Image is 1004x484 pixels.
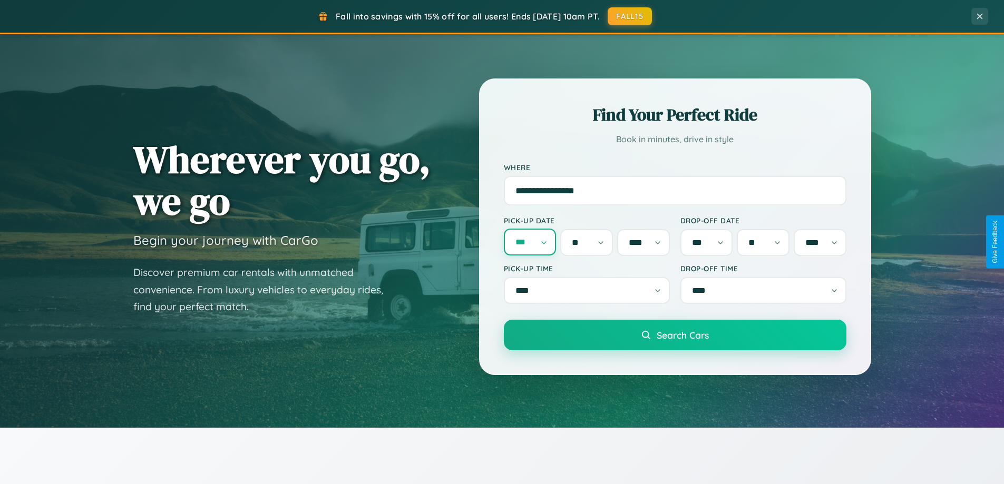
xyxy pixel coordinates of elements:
p: Discover premium car rentals with unmatched convenience. From luxury vehicles to everyday rides, ... [133,264,397,315]
div: Give Feedback [991,221,999,263]
h1: Wherever you go, we go [133,139,431,222]
label: Where [504,163,846,172]
h2: Find Your Perfect Ride [504,103,846,126]
h3: Begin your journey with CarGo [133,232,318,248]
label: Drop-off Date [680,216,846,225]
span: Search Cars [657,329,709,341]
button: FALL15 [608,7,652,25]
button: Search Cars [504,320,846,350]
label: Drop-off Time [680,264,846,273]
p: Book in minutes, drive in style [504,132,846,147]
span: Fall into savings with 15% off for all users! Ends [DATE] 10am PT. [336,11,600,22]
label: Pick-up Date [504,216,670,225]
label: Pick-up Time [504,264,670,273]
